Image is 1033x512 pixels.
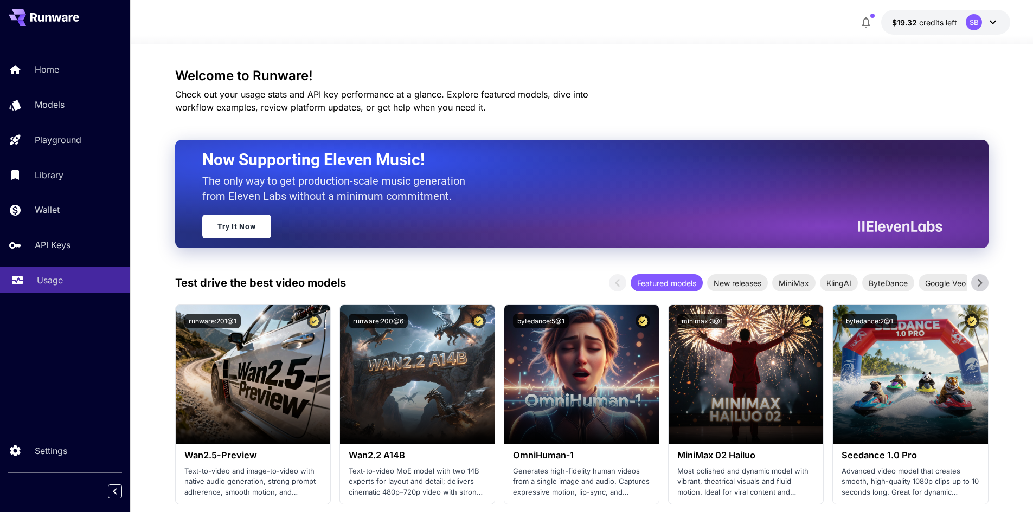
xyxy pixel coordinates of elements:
p: Models [35,98,65,111]
button: minimax:3@1 [677,314,727,328]
img: alt [340,305,495,444]
span: MiniMax [772,277,816,289]
p: Wallet [35,203,60,216]
img: alt [504,305,659,444]
span: Featured models [631,277,703,289]
p: Generates high-fidelity human videos from a single image and audio. Captures expressive motion, l... [513,466,650,498]
div: KlingAI [820,274,858,291]
p: The only way to get production-scale music generation from Eleven Labs without a minimum commitment. [202,173,473,204]
div: New releases [707,274,768,291]
button: Certified Model – Vetted for best performance and includes a commercial license. [800,314,814,328]
h3: Wan2.5-Preview [184,450,322,461]
button: bytedance:5@1 [513,314,569,328]
h3: Seedance 1.0 Pro [842,450,979,461]
div: Collapse sidebar [116,482,130,501]
div: Google Veo [919,274,972,291]
span: New releases [707,277,768,289]
button: runware:201@1 [184,314,241,328]
span: KlingAI [820,277,858,289]
span: $19.32 [892,18,919,27]
button: Certified Model – Vetted for best performance and includes a commercial license. [307,314,322,328]
button: bytedance:2@1 [842,314,897,328]
a: Try It Now [202,215,271,238]
p: Playground [35,133,81,146]
p: Advanced video model that creates smooth, high-quality 1080p clips up to 10 seconds long. Great f... [842,466,979,498]
button: runware:200@6 [349,314,408,328]
span: Check out your usage stats and API key performance at a glance. Explore featured models, dive int... [175,89,588,113]
p: Test drive the best video models [175,275,346,291]
p: Library [35,168,63,182]
button: Certified Model – Vetted for best performance and includes a commercial license. [471,314,486,328]
div: MiniMax [772,274,816,291]
div: $19.32113 [892,17,957,28]
p: Text-to-video MoE model with two 14B experts for layout and detail; delivers cinematic 480p–720p ... [349,466,486,498]
button: Certified Model – Vetted for best performance and includes a commercial license. [636,314,650,328]
button: Collapse sidebar [108,484,122,498]
img: alt [833,305,987,444]
h3: OmniHuman‑1 [513,450,650,461]
div: Featured models [631,274,703,291]
img: alt [176,305,330,444]
h2: Now Supporting Eleven Music! [202,150,934,170]
span: Google Veo [919,277,972,289]
p: API Keys [35,238,70,251]
img: alt [669,305,823,444]
h3: Wan2.2 A14B [349,450,486,461]
p: Usage [37,274,63,287]
p: Most polished and dynamic model with vibrant, theatrical visuals and fluid motion. Ideal for vira... [677,466,814,498]
p: Text-to-video and image-to-video with native audio generation, strong prompt adherence, smooth mo... [184,466,322,498]
p: Settings [35,444,67,457]
h3: Welcome to Runware! [175,68,989,83]
h3: MiniMax 02 Hailuo [677,450,814,461]
p: Home [35,63,59,76]
div: SB [966,14,982,30]
div: ByteDance [862,274,914,291]
button: $19.32113SB [881,10,1010,35]
span: ByteDance [862,277,914,289]
span: credits left [919,18,957,27]
button: Certified Model – Vetted for best performance and includes a commercial license. [965,314,979,328]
